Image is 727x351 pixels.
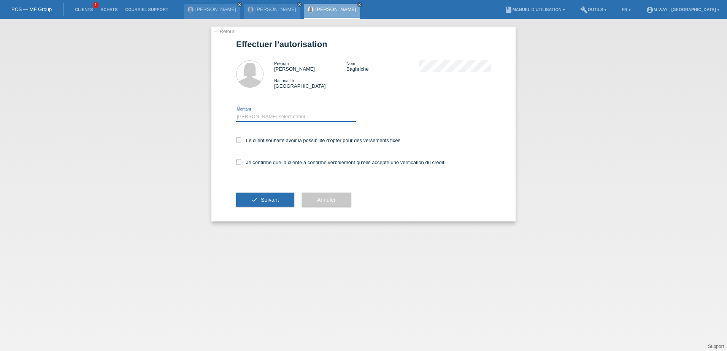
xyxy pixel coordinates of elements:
[317,197,336,203] span: Annuler
[576,7,610,12] a: buildOutils ▾
[236,138,400,143] label: Le client souhaite avoir la possibilité d’opter pour des versements fixes
[213,28,235,34] a: ← Retour
[274,61,289,66] span: Prénom
[236,160,446,165] label: Je confirme que la cliente a confirmé verbalement qu'elle accepte une vérification du crédit.
[195,6,236,12] a: [PERSON_NAME]
[298,3,302,6] i: close
[236,193,294,207] button: check Suivant
[346,61,355,66] span: Nom
[302,193,351,207] button: Annuler
[642,7,723,12] a: account_circlem-way - [GEOGRAPHIC_DATA] ▾
[261,197,279,203] span: Suivant
[93,2,99,8] span: 1
[237,2,242,7] a: close
[251,197,257,203] i: check
[505,6,513,14] i: book
[274,77,346,89] div: [GEOGRAPHIC_DATA]
[97,7,121,12] a: Achats
[274,78,294,83] span: Nationalité
[346,60,419,72] div: Baghriche
[297,2,302,7] a: close
[274,60,346,72] div: [PERSON_NAME]
[121,7,172,12] a: Courriel Support
[357,2,362,7] a: close
[238,3,241,6] i: close
[358,3,362,6] i: close
[11,6,52,12] a: POS — MF Group
[618,7,635,12] a: FR ▾
[501,7,569,12] a: bookManuel d’utilisation ▾
[708,344,724,349] a: Support
[646,6,654,14] i: account_circle
[256,6,296,12] a: [PERSON_NAME]
[580,6,588,14] i: build
[236,40,491,49] h1: Effectuer l’autorisation
[71,7,97,12] a: Clients
[316,6,356,12] a: [PERSON_NAME]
